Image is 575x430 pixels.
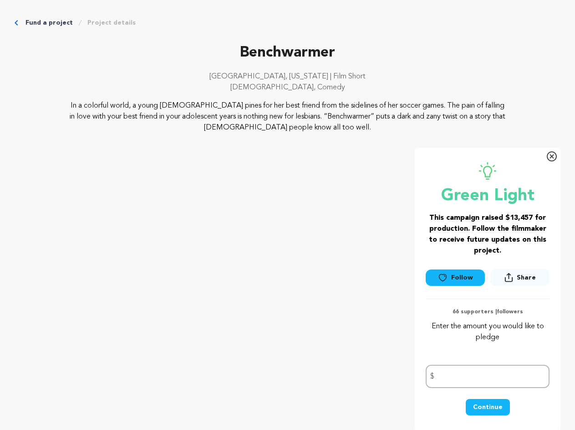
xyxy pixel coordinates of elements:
[490,269,550,286] button: Share
[15,18,560,27] div: Breadcrumb
[426,269,485,286] a: Follow
[15,71,560,82] p: [GEOGRAPHIC_DATA], [US_STATE] | Film Short
[517,273,536,282] span: Share
[426,212,550,256] h3: This campaign raised $13,457 for production. Follow the filmmaker to receive future updates on th...
[430,371,434,382] span: $
[15,42,560,64] p: Benchwarmer
[15,82,560,93] p: [DEMOGRAPHIC_DATA], Comedy
[426,308,550,316] p: 66 supporters | followers
[87,18,136,27] a: Project details
[490,269,550,290] span: Share
[25,18,73,27] a: Fund a project
[426,321,550,343] p: Enter the amount you would like to pledge
[466,399,510,415] button: Continue
[69,100,506,133] p: In a colorful world, a young [DEMOGRAPHIC_DATA] pines for her best friend from the sidelines of h...
[426,187,550,205] p: Green Light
